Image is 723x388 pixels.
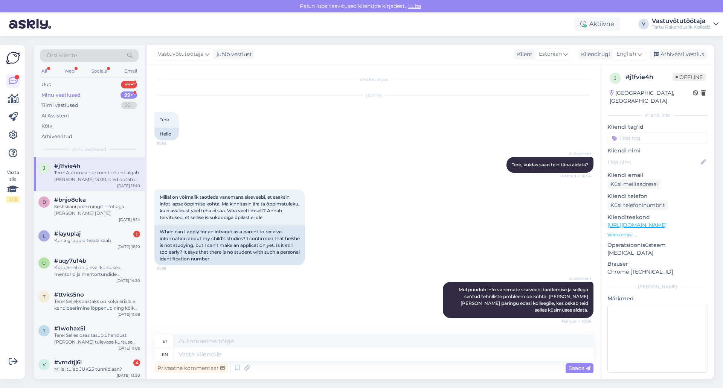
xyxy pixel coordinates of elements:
p: Klienditeekond [607,213,708,221]
span: Minu vestlused [72,146,106,153]
p: Kliendi nimi [607,147,708,155]
span: AI Assistent [563,151,591,157]
div: Klient [514,50,532,58]
span: Nähtud ✓ 10:56 [562,318,591,324]
div: [DATE] 11:09 [117,312,140,317]
span: #ttvks5no [54,291,84,298]
div: [DATE] 16:10 [117,244,140,250]
div: Kliendi info [607,112,708,119]
div: [DATE] [154,92,593,99]
div: [DATE] 11:08 [117,345,140,351]
div: Privaatne kommentaar [154,363,228,373]
div: [GEOGRAPHIC_DATA], [GEOGRAPHIC_DATA] [610,89,693,105]
div: Sest siiani pole mingit infot aga [PERSON_NAME] [DATE] [54,203,140,217]
div: Tere! Selles osas tasub ühendust [PERSON_NAME] tulevase kursuse mentoriga. Tema oskab täpsemalt m... [54,332,140,345]
span: #j1fvie4h [54,163,80,169]
div: [DATE] 13:50 [117,373,140,378]
div: Aktiivne [574,17,620,31]
div: Kõik [41,122,52,130]
div: Arhiveeri vestlus [649,49,707,59]
div: et [162,335,167,348]
div: Vestlus algas [154,76,593,83]
span: 10:55 [157,266,185,271]
span: #bnjo8oka [54,196,86,203]
div: Tiimi vestlused [41,102,78,109]
span: AI Assistent [563,276,591,281]
span: b [43,199,46,205]
span: Millal on võimalik taotleda vanemana siseveebi, et saaksin infot lapse õppimise kohta. Ma kinnita... [160,194,300,220]
input: Lisa tag [607,132,708,144]
span: j [614,75,616,81]
div: 99+ [121,102,137,109]
div: Hello [154,128,179,140]
p: Brauser [607,260,708,268]
p: [MEDICAL_DATA] [607,249,708,257]
span: Otsi kliente [47,52,77,59]
input: Lisa nimi [608,158,699,166]
p: Vaata edasi ... [607,231,708,238]
div: Millal tuleb JUK25 tunniplaan? [54,366,140,373]
p: Kliendi email [607,171,708,179]
span: Vastuvõtutöötaja [158,50,203,58]
span: Saada [569,365,590,371]
div: 1 [133,231,140,237]
div: Minu vestlused [41,91,81,99]
p: Märkmed [607,295,708,303]
div: 4 [133,359,140,366]
div: [PERSON_NAME] [607,283,708,290]
div: Tere! Automaalrite mentortund algab [PERSON_NAME] 13.00, oled ootatud ruumi F332. Kindlasti antak... [54,169,140,183]
div: Vaata siia [6,169,20,203]
span: #uqy7u14b [54,257,86,264]
div: When can I apply for an intranet as a parent to receive information about my child's studies? I c... [154,225,305,265]
div: Arhiveeritud [41,133,72,140]
div: [DATE] 14:20 [116,278,140,283]
span: Tere [160,117,169,122]
div: Web [63,66,76,76]
span: #vmdtjj6i [54,359,82,366]
div: Küsi telefoninumbrit [607,200,668,210]
div: Kodulehel on üleval kursused, mentorid ja mentortundide toimumise [PERSON_NAME]: [URL][DOMAIN_NAME] [54,264,140,278]
div: Küsi meiliaadressi [607,179,661,189]
span: 10:54 [157,141,185,146]
span: Nähtud ✓ 10:54 [561,173,591,179]
span: Offline [673,73,706,81]
span: j [43,165,45,171]
div: All [40,66,49,76]
span: Luba [406,3,423,9]
div: Klienditugi [578,50,610,58]
div: 2 / 3 [6,196,20,203]
div: V [638,19,649,29]
div: en [162,348,168,361]
p: Kliendi telefon [607,192,708,200]
span: l [43,233,46,239]
span: #1wohax5i [54,325,85,332]
span: u [42,260,46,266]
div: Tere! Selleks aastaks on koka erialale kandideerimine lõppenud ning kõik õppekohad täidetud. [54,298,140,312]
span: English [616,50,636,58]
span: v [43,362,46,367]
p: Operatsioonisüsteem [607,241,708,249]
div: Uus [41,81,51,88]
a: VastuvõtutöötajaTartu Rakenduslik Kolledž [652,18,718,30]
div: Kuna gruppid teada saab [54,237,140,244]
div: # j1fvie4h [625,73,673,82]
img: Askly Logo [6,51,20,65]
p: Kliendi tag'id [607,123,708,131]
span: Estonian [539,50,562,58]
div: [DATE] 11:40 [117,183,140,189]
a: [URL][DOMAIN_NAME] [607,222,667,228]
div: juhib vestlust [214,50,252,58]
div: Vastuvõtutöötaja [652,18,710,24]
div: AI Assistent [41,112,69,120]
span: #layuplaj [54,230,81,237]
span: Tere, kuidas saan teid täna aidata? [512,162,588,167]
span: Mul puudub info vanemate siseveebi taotlemise ja sellega seotud tehniliste probleemide kohta. [PE... [459,287,589,313]
div: [DATE] 9:14 [119,217,140,222]
div: Email [123,66,139,76]
div: 99+ [120,91,137,99]
span: t [43,294,46,300]
span: 1 [43,328,45,333]
p: Chrome [TECHNICAL_ID] [607,268,708,276]
div: 99+ [121,81,137,88]
div: Tartu Rakenduslik Kolledž [652,24,710,30]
